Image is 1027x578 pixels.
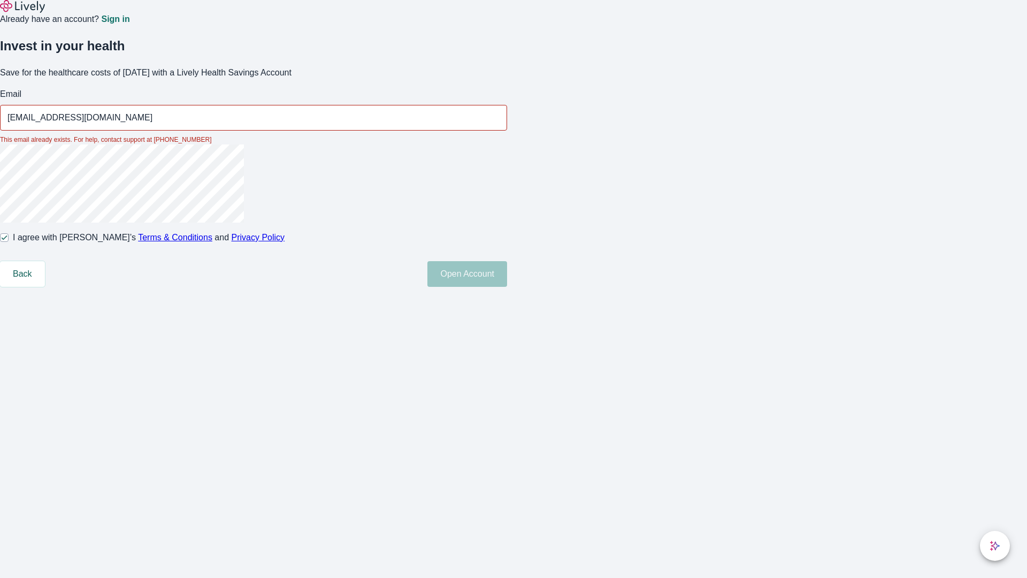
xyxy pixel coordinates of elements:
button: chat [980,531,1010,561]
a: Terms & Conditions [138,233,212,242]
a: Privacy Policy [232,233,285,242]
a: Sign in [101,15,129,24]
svg: Lively AI Assistant [990,541,1000,551]
span: I agree with [PERSON_NAME]’s and [13,231,285,244]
